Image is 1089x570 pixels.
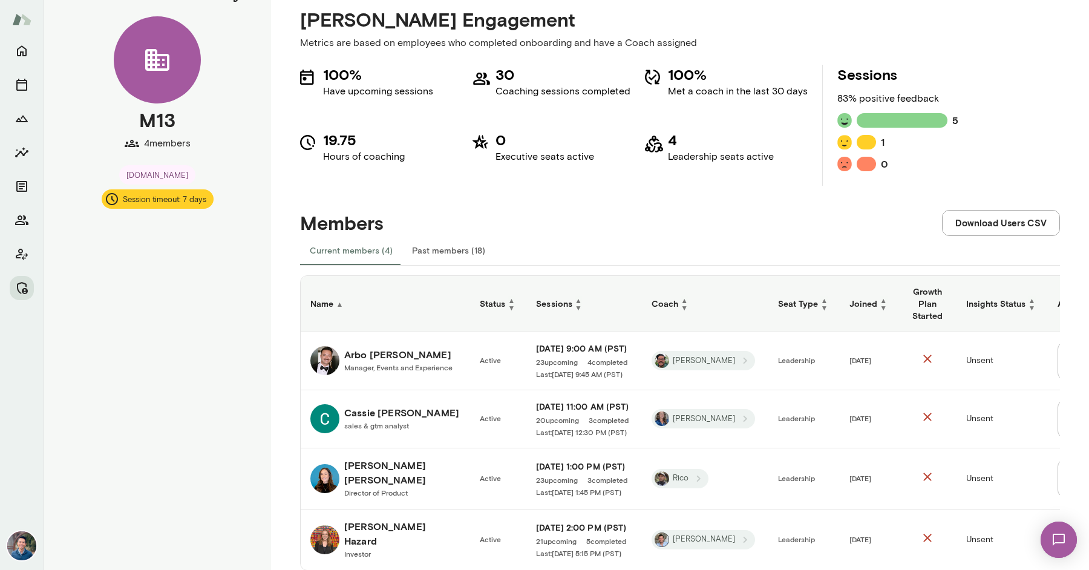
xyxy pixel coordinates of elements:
a: 4completed [587,357,627,367]
span: Leadership [778,474,815,482]
span: Last: [DATE] 12:30 PM (PST) [536,427,627,437]
h5: 19.75 [323,130,405,149]
h6: Name [310,298,460,310]
p: Metrics are based on employees who completed onboarding and have a Coach assigned [300,36,1060,50]
a: [DATE] 11:00 AM (PST) [536,401,632,413]
a: 5completed [586,536,626,546]
button: Home [10,39,34,63]
h6: Sessions [536,296,632,311]
a: 23upcoming [536,357,578,367]
a: [DATE] 9:00 AM (PST) [536,342,632,355]
p: Coaching sessions completed [495,84,630,99]
span: Leadership [778,535,815,543]
span: 3 completed [587,475,627,485]
img: Alex Yu [7,531,36,560]
a: Mary Lara[PERSON_NAME] [PERSON_NAME]Director of Product [310,458,460,499]
span: 3 completed [589,415,629,425]
span: Last: [DATE] 1:45 PM (PST) [536,487,621,497]
h6: Growth Plan Started [908,286,947,322]
a: 20upcoming [536,415,579,425]
button: Members [10,208,34,232]
span: ▲ [508,296,515,304]
span: Active [480,356,501,364]
a: 21upcoming [536,536,577,546]
a: Cassie CunninghamCassie [PERSON_NAME]sales & gtm analyst [310,404,460,433]
h5: 4 [668,130,774,149]
button: Manage [10,276,34,300]
img: feedback icon [837,113,852,128]
p: Leadership seats active [668,149,774,164]
h5: 100% [668,65,808,84]
td: Unsent [957,448,1048,509]
h6: 5 [952,113,958,128]
h6: 1 [881,135,885,149]
span: [PERSON_NAME] [665,534,742,545]
a: 23upcoming [536,475,578,485]
h5: 30 [495,65,630,84]
p: Hours of coaching [323,149,405,164]
img: David Sferlazza [655,532,669,547]
a: Whitney Hazard[PERSON_NAME] HazardInvestor [310,519,460,560]
button: Insights [10,140,34,165]
span: Rico [665,473,696,484]
h6: 0 [881,157,888,171]
span: Session timeout: 7 days [116,194,214,206]
p: Have upcoming sessions [323,84,433,99]
span: Last: [DATE] 9:45 AM (PST) [536,369,623,379]
h4: M13 [139,108,175,131]
span: sales & gtm analyst [344,421,409,430]
span: [DATE] [849,474,871,482]
span: 4 completed [587,357,627,367]
span: 5 completed [586,536,626,546]
span: 20 upcoming [536,415,579,425]
h6: [PERSON_NAME] [PERSON_NAME] [344,458,460,487]
td: Unsent [957,509,1048,570]
a: [DATE] 1:00 PM (PST) [536,460,632,473]
a: 3completed [589,415,629,425]
h6: Status [480,296,517,311]
span: ▼ [1028,304,1036,311]
h6: [PERSON_NAME] Hazard [344,519,460,548]
div: Rico NasolRico [652,469,708,488]
span: ▲ [820,296,828,304]
span: [DATE] [849,414,871,422]
button: Client app [10,242,34,266]
div: David Sferlazza[PERSON_NAME] [652,530,755,549]
span: [DATE] [849,356,871,364]
img: feedback icon [837,157,852,171]
button: Current members (4) [300,236,402,265]
p: 83 % positive feedback [837,91,958,106]
img: Cassie Cunningham [310,404,339,433]
span: Active [480,414,501,422]
div: Mike Valdez Landeros[PERSON_NAME] [652,351,755,370]
h6: Cassie [PERSON_NAME] [344,405,459,420]
span: [PERSON_NAME] [665,413,742,425]
button: Sessions [10,73,34,97]
button: Growth Plan [10,106,34,131]
span: [DOMAIN_NAME] [119,169,195,182]
img: Mary Lara [310,464,339,493]
h6: Seat Type [778,296,830,311]
a: [DATE] 2:00 PM (PST) [536,522,632,534]
span: ▼ [820,304,828,311]
span: ▲ [1028,296,1036,304]
img: Whitney Hazard [310,525,339,554]
a: Arbo ShahArbo [PERSON_NAME]Manager, Events and Experience [310,346,460,375]
p: 4 members [144,136,191,151]
span: ▲ [575,296,582,304]
span: Investor [344,549,371,558]
h4: [PERSON_NAME] Engagement [300,8,1060,31]
span: Active [480,535,501,543]
span: [DATE] [849,535,871,543]
h6: Arbo [PERSON_NAME] [344,347,453,362]
a: Last:[DATE] 12:30 PM (PST) [536,427,632,437]
span: Leadership [778,414,815,422]
span: [PERSON_NAME] [665,355,742,367]
span: ▲ [880,296,887,304]
span: Last: [DATE] 5:15 PM (PST) [536,548,621,558]
span: 21 upcoming [536,536,577,546]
